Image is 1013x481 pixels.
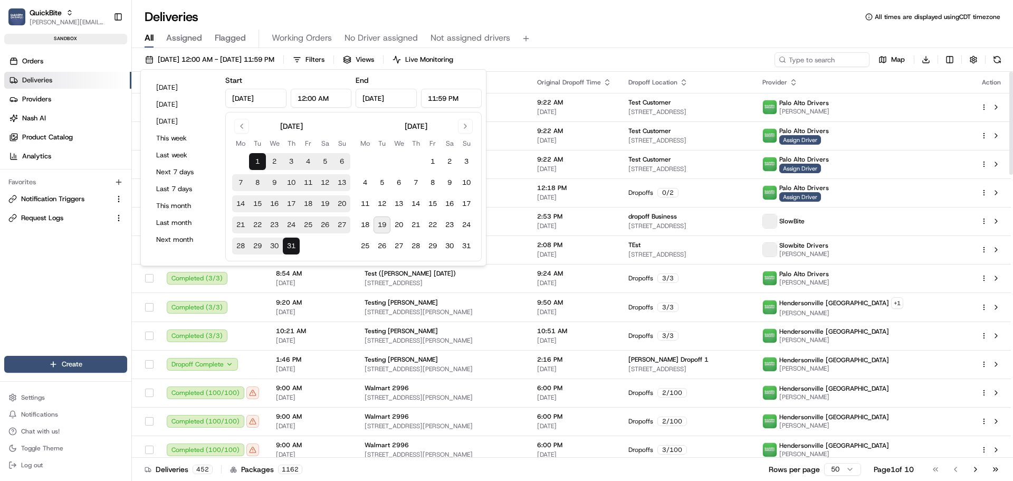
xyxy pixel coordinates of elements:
[22,152,51,161] span: Analytics
[333,174,350,191] button: 13
[458,119,473,134] button: Go to next month
[300,174,317,191] button: 11
[11,154,27,171] img: Jeff Sasse
[779,327,889,336] span: Hendersonville [GEOGRAPHIC_DATA]
[249,138,266,149] th: Tuesday
[628,108,746,116] span: [STREET_ADDRESS]
[4,148,131,165] a: Analytics
[628,355,709,364] span: [PERSON_NAME] Dropoff 1
[628,389,653,397] span: Dropoffs
[30,7,62,18] span: QuickBite
[628,98,671,107] span: Test Customer
[779,217,805,225] span: SlowBite
[21,213,63,223] span: Request Logs
[424,238,441,254] button: 29
[21,193,30,201] img: 1736555255976-a54dd68f-1ca7-489b-9aae-adbdc363a1c4
[891,55,905,64] span: Map
[980,78,1002,87] div: Action
[234,119,249,134] button: Go to previous month
[151,131,215,146] button: This week
[140,52,279,67] button: [DATE] 12:00 AM - [DATE] 11:59 PM
[537,136,611,145] span: [DATE]
[21,393,45,402] span: Settings
[225,76,242,85] label: Start
[333,195,350,212] button: 20
[374,216,390,233] button: 19
[249,153,266,170] button: 1
[421,89,482,108] input: Time
[232,238,249,254] button: 28
[357,174,374,191] button: 4
[276,308,348,316] span: [DATE]
[22,114,46,123] span: Nash AI
[441,238,458,254] button: 30
[365,393,520,402] span: [STREET_ADDRESS][PERSON_NAME]
[628,188,653,197] span: Dropoffs
[365,365,520,373] span: [STREET_ADDRESS][PERSON_NAME]
[21,444,63,452] span: Toggle Theme
[356,76,368,85] label: End
[4,34,127,44] div: sandbox
[333,138,350,149] th: Sunday
[167,358,238,371] button: Dropoff Complete
[151,165,215,180] button: Next 7 days
[276,422,348,430] span: [DATE]
[151,97,215,112] button: [DATE]
[27,68,174,79] input: Clear
[317,216,333,233] button: 26
[88,192,91,201] span: •
[30,18,105,26] span: [PERSON_NAME][EMAIL_ADDRESS][DOMAIN_NAME]
[458,195,475,212] button: 17
[779,336,889,344] span: [PERSON_NAME]
[232,174,249,191] button: 7
[11,237,19,246] div: 📗
[874,52,910,67] button: Map
[276,365,348,373] span: [DATE]
[11,182,27,202] img: Jes Laurent
[537,336,611,345] span: [DATE]
[779,278,829,287] span: [PERSON_NAME]
[4,53,131,70] a: Orders
[11,101,30,120] img: 1736555255976-a54dd68f-1ca7-489b-9aae-adbdc363a1c4
[779,184,829,192] span: Palo Alto Drivers
[22,56,43,66] span: Orders
[22,133,73,142] span: Product Catalog
[779,127,829,135] span: Palo Alto Drivers
[537,441,611,449] span: 6:00 PM
[300,138,317,149] th: Friday
[8,213,110,223] a: Request Logs
[990,52,1005,67] button: Refresh
[4,191,127,208] button: Notification Triggers
[151,199,215,213] button: This month
[628,165,746,173] span: [STREET_ADDRESS]
[232,216,249,233] button: 21
[779,364,889,373] span: [PERSON_NAME]
[266,138,283,149] th: Wednesday
[390,238,407,254] button: 27
[458,138,475,149] th: Sunday
[779,155,829,164] span: Palo Alto Drivers
[628,303,653,312] span: Dropoffs
[441,195,458,212] button: 16
[333,153,350,170] button: 6
[762,78,787,87] span: Provider
[276,393,348,402] span: [DATE]
[657,388,687,398] div: 2 / 100
[151,148,215,163] button: Last week
[266,238,283,254] button: 30
[657,188,678,197] div: 0 / 2
[85,232,174,251] a: 💻API Documentation
[4,407,127,422] button: Notifications
[11,11,32,32] img: Nash
[6,232,85,251] a: 📗Knowledge Base
[4,91,131,108] a: Providers
[441,138,458,149] th: Saturday
[537,193,611,202] span: [DATE]
[276,298,348,307] span: 9:20 AM
[317,195,333,212] button: 19
[317,138,333,149] th: Saturday
[424,216,441,233] button: 22
[458,174,475,191] button: 10
[151,114,215,129] button: [DATE]
[232,138,249,149] th: Monday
